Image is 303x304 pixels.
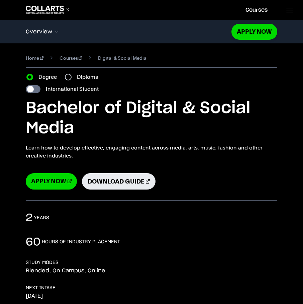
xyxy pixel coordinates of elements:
p: Blended, On Campus, Online [26,267,105,274]
h3: hours of industry placement [42,239,120,245]
p: Learn how to develop effective, engaging content across media, arts, music, fashion and other cre... [26,144,277,160]
h3: NEXT INTAKE [26,285,56,291]
a: Apply Now [231,24,277,39]
label: Diploma [77,73,102,81]
h1: Bachelor of Digital & Social Media [26,98,277,138]
span: Digital & Social Media [98,54,146,62]
p: [DATE] [26,293,43,299]
h3: STUDY MODES [26,259,59,266]
p: 60 [26,235,40,249]
h3: years [34,215,49,221]
a: Download Guide [82,173,156,190]
label: International Student [46,85,99,93]
p: 2 [26,211,32,225]
a: Apply Now [26,173,77,190]
label: Degree [38,73,61,81]
div: Go to homepage [26,6,69,14]
a: Home [26,54,43,62]
button: Overview [26,25,231,39]
a: Courses [60,54,82,62]
span: Overview [26,29,52,35]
